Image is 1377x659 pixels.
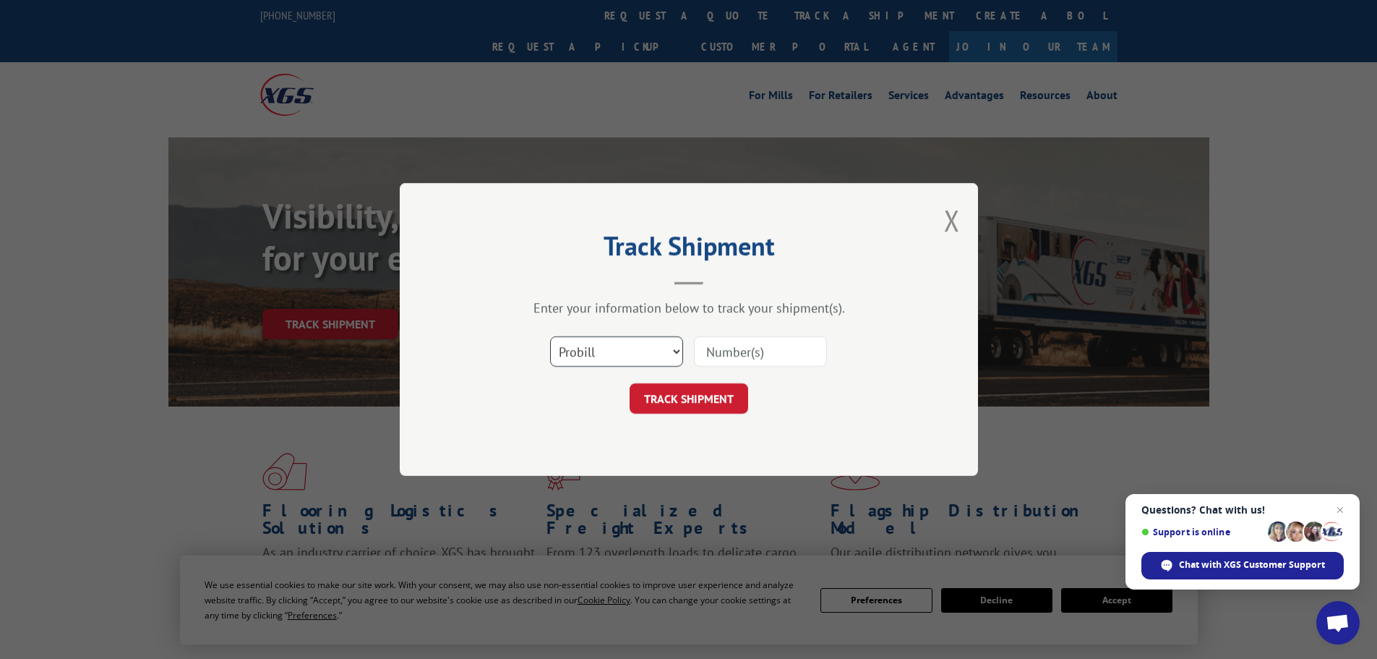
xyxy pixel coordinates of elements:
[1141,552,1344,579] div: Chat with XGS Customer Support
[472,299,906,316] div: Enter your information below to track your shipment(s).
[1141,504,1344,516] span: Questions? Chat with us!
[944,201,960,239] button: Close modal
[1331,501,1349,519] span: Close chat
[472,236,906,263] h2: Track Shipment
[1179,558,1325,571] span: Chat with XGS Customer Support
[1141,527,1263,537] span: Support is online
[694,336,827,367] input: Number(s)
[1316,601,1360,645] div: Open chat
[630,383,748,414] button: TRACK SHIPMENT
